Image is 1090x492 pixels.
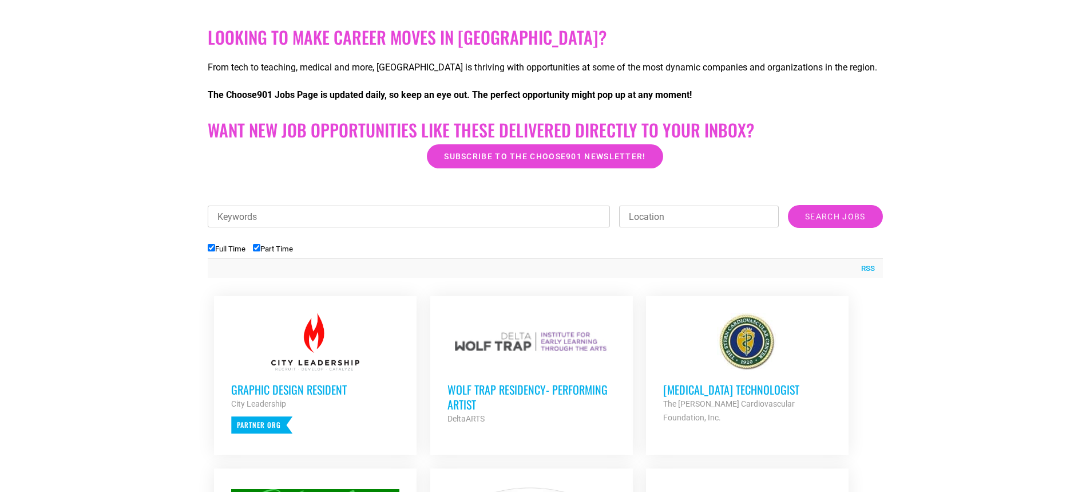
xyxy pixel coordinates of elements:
[208,244,215,251] input: Full Time
[214,296,417,451] a: Graphic Design Resident City Leadership Partner Org
[208,27,883,48] h2: Looking to make career moves in [GEOGRAPHIC_DATA]?
[788,205,882,228] input: Search Jobs
[427,144,663,168] a: Subscribe to the Choose901 newsletter!
[231,416,292,434] p: Partner Org
[430,296,633,443] a: Wolf Trap Residency- Performing Artist DeltaARTS
[208,245,245,253] label: Full Time
[208,206,611,227] input: Keywords
[253,245,293,253] label: Part Time
[208,89,692,100] strong: The Choose901 Jobs Page is updated daily, so keep an eye out. The perfect opportunity might pop u...
[663,382,831,397] h3: [MEDICAL_DATA] Technologist
[855,263,875,274] a: RSS
[253,244,260,251] input: Part Time
[619,206,779,227] input: Location
[444,152,645,160] span: Subscribe to the Choose901 newsletter!
[663,399,795,422] strong: The [PERSON_NAME] Cardiovascular Foundation, Inc.
[447,382,616,412] h3: Wolf Trap Residency- Performing Artist
[231,382,399,397] h3: Graphic Design Resident
[208,61,883,74] p: From tech to teaching, medical and more, [GEOGRAPHIC_DATA] is thriving with opportunities at some...
[646,296,849,442] a: [MEDICAL_DATA] Technologist The [PERSON_NAME] Cardiovascular Foundation, Inc.
[231,399,286,408] strong: City Leadership
[447,414,485,423] strong: DeltaARTS
[208,120,883,140] h2: Want New Job Opportunities like these Delivered Directly to your Inbox?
